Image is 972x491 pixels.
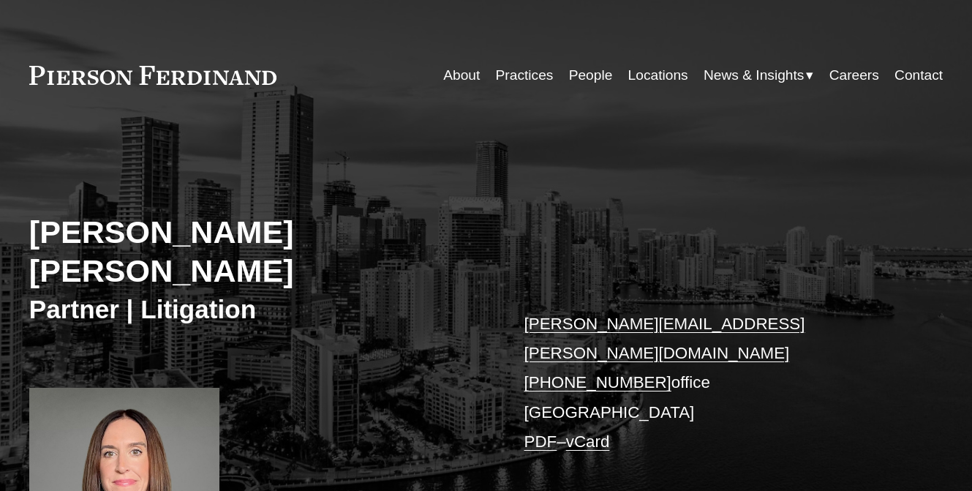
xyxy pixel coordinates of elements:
a: Locations [628,61,688,89]
a: vCard [566,432,610,451]
a: [PERSON_NAME][EMAIL_ADDRESS][PERSON_NAME][DOMAIN_NAME] [524,315,805,362]
a: Practices [496,61,554,89]
a: Careers [829,61,879,89]
a: PDF [524,432,557,451]
h2: [PERSON_NAME] [PERSON_NAME] [29,213,486,289]
p: office [GEOGRAPHIC_DATA] – [524,310,905,457]
span: News & Insights [704,63,804,89]
a: [PHONE_NUMBER] [524,373,671,391]
a: folder dropdown [704,61,813,89]
a: Contact [894,61,943,89]
a: About [443,61,480,89]
a: People [569,61,613,89]
h3: Partner | Litigation [29,293,486,325]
